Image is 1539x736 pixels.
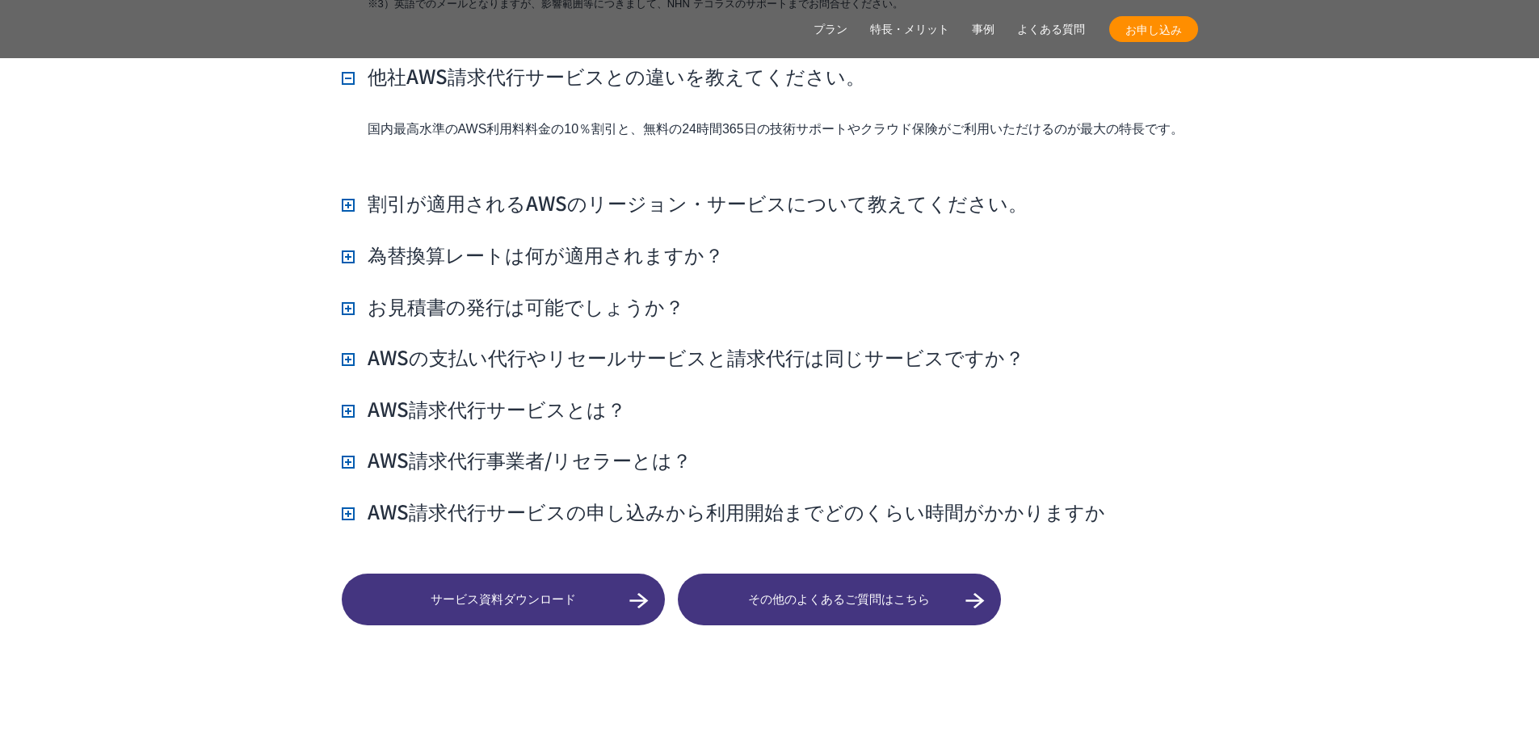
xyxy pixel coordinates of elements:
[342,241,724,268] h3: 為替換算レートは何が適用されますか？
[342,62,865,90] h3: 他社AWS請求代行サービスとの違いを教えてください。
[342,189,1028,217] h3: 割引が適用されるAWSのリージョン・サービスについて教えてください。
[1017,21,1085,38] a: よくある質問
[342,395,626,423] h3: AWS請求代行サービスとは？
[368,118,1198,141] p: 国内最高水準のAWS利用料料金の10％割引と、無料の24時間365日の技術サポートやクラウド保険がご利用いただけるのが最大の特長です。
[972,21,994,38] a: 事例
[1109,16,1198,42] a: お申し込み
[1109,21,1198,38] span: お申し込み
[342,498,1105,525] h3: AWS請求代行サービスの申し込みから利用開始までどのくらい時間がかかりますか
[342,292,684,320] h3: お見積書の発行は可能でしょうか？
[342,343,1024,371] h3: AWSの支払い代行やリセールサービスと請求代行は同じサービスですか？
[870,21,949,38] a: 特長・メリット
[342,574,665,625] a: サービス資料ダウンロード
[678,590,1001,608] span: その他のよくあるご質問はこちら
[678,574,1001,625] a: その他のよくあるご質問はこちら
[814,21,847,38] a: プラン
[342,590,665,608] span: サービス資料ダウンロード
[342,446,692,473] h3: AWS請求代行事業者/リセラーとは？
